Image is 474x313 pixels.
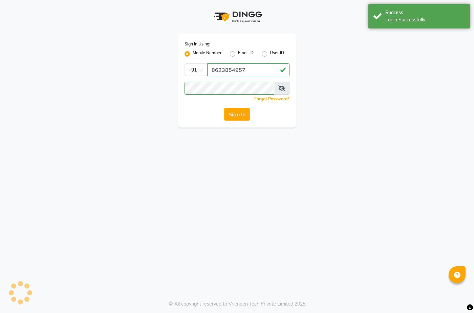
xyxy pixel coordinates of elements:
[193,50,222,58] label: Mobile Number
[446,286,467,306] iframe: chat widget
[385,16,465,23] div: Login Successfully.
[207,63,289,76] input: Username
[385,9,465,16] div: Success
[238,50,254,58] label: Email ID
[254,96,289,101] a: Forgot Password?
[270,50,284,58] label: User ID
[185,41,210,47] label: Sign In Using:
[210,7,264,27] img: logo1.svg
[224,108,250,121] button: Sign In
[185,82,274,95] input: Username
